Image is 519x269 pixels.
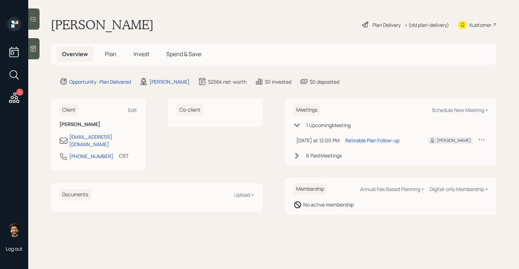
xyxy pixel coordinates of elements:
[303,201,354,208] div: No active membership
[177,104,203,116] h6: Co-client
[105,50,117,58] span: Plan
[234,191,254,198] div: Upload +
[293,183,327,195] h6: Membership
[7,223,21,237] img: eric-schwartz-headshot.png
[470,21,491,29] div: Kustomer
[345,137,399,144] div: Retirable Plan Follow-up
[310,78,339,85] div: $0 deposited
[432,107,488,113] div: Schedule New Meeting +
[133,50,149,58] span: Invest
[69,133,137,148] div: [EMAIL_ADDRESS][DOMAIN_NAME]
[128,107,137,113] div: Edit
[59,189,91,201] h6: Documents
[404,21,449,29] div: • (old plan-delivery)
[6,245,23,252] div: Log out
[265,78,291,85] div: $0 invested
[306,152,342,159] div: 6 Past Meeting s
[62,50,88,58] span: Overview
[149,78,190,85] div: [PERSON_NAME]
[166,50,201,58] span: Spend & Save
[59,121,137,127] h6: [PERSON_NAME]
[208,78,246,85] div: $256k net-worth
[430,186,488,192] div: Digital-only Membership +
[306,121,351,129] div: 1 Upcoming Meeting
[59,104,78,116] h6: Client
[16,89,23,96] div: 1
[69,78,131,85] div: Opportunity · Plan Delivered
[119,152,129,160] div: CST
[296,137,340,144] div: [DATE] at 12:00 PM
[69,153,113,160] div: [PHONE_NUMBER]
[360,186,424,192] div: Annual Fee Based Planning +
[51,17,154,32] h1: [PERSON_NAME]
[372,21,401,29] div: Plan Delivery
[437,137,471,144] div: [PERSON_NAME]
[293,104,320,116] h6: Meetings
